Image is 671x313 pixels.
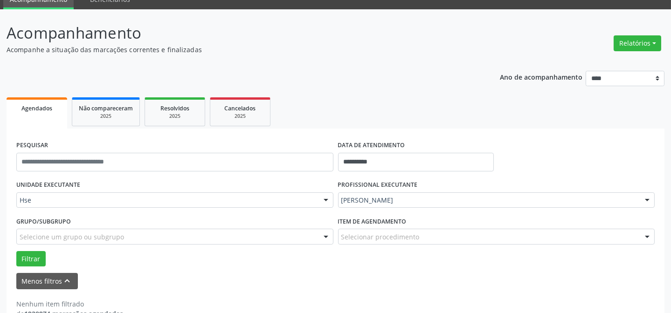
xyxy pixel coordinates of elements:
label: Grupo/Subgrupo [16,214,71,229]
div: 2025 [217,113,263,120]
label: PESQUISAR [16,138,48,153]
div: 2025 [79,113,133,120]
label: PROFISSIONAL EXECUTANTE [338,178,418,192]
span: Cancelados [225,104,256,112]
button: Menos filtroskeyboard_arrow_up [16,273,78,289]
label: Item de agendamento [338,214,407,229]
i: keyboard_arrow_up [62,276,73,286]
span: Resolvidos [160,104,189,112]
div: Nenhum item filtrado [16,299,123,309]
span: Agendados [21,104,52,112]
span: Selecionar procedimento [341,232,420,242]
p: Acompanhe a situação das marcações correntes e finalizadas [7,45,467,54]
button: Filtrar [16,251,46,267]
span: Hse [20,196,314,205]
span: Selecione um grupo ou subgrupo [20,232,124,242]
span: Não compareceram [79,104,133,112]
label: DATA DE ATENDIMENTO [338,138,405,153]
label: UNIDADE EXECUTANTE [16,178,80,192]
p: Ano de acompanhamento [500,71,582,82]
button: Relatórios [614,35,661,51]
span: [PERSON_NAME] [341,196,636,205]
p: Acompanhamento [7,21,467,45]
div: 2025 [152,113,198,120]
